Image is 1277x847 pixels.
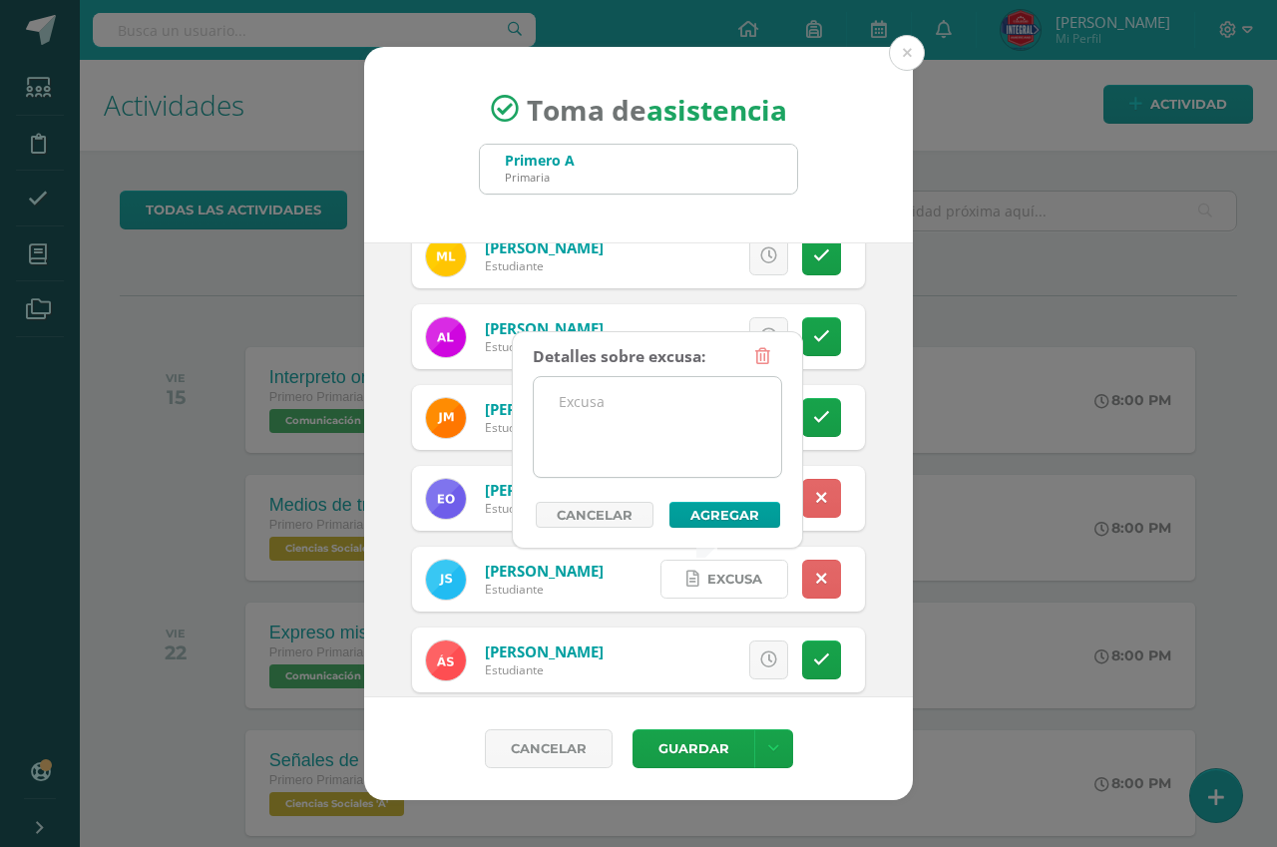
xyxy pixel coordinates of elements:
[485,641,604,661] a: [PERSON_NAME]
[485,257,604,274] div: Estudiante
[527,90,787,128] span: Toma de
[480,145,797,194] input: Busca un grado o sección aquí...
[485,318,604,338] a: [PERSON_NAME]
[660,560,788,599] a: Excusa
[485,480,770,500] a: [PERSON_NAME][DEMOGRAPHIC_DATA]
[485,729,613,768] a: Cancelar
[426,479,466,519] img: e538fb372711439a34f5422c97d347b4.png
[646,90,787,128] strong: asistencia
[633,729,754,768] button: Guardar
[485,581,604,598] div: Estudiante
[426,317,466,357] img: 678c20a2946f1364cdd520f2eaed00c1.png
[485,500,724,517] div: Estudiante
[889,35,925,71] button: Close (Esc)
[654,237,709,274] span: Excusa
[536,502,653,528] a: Cancelar
[707,561,762,598] span: Excusa
[485,561,604,581] a: [PERSON_NAME]
[485,338,604,355] div: Estudiante
[654,318,709,355] span: Excusa
[426,640,466,680] img: 158c002dfdc8fa17a41eaa522099846d.png
[485,419,604,436] div: Estudiante
[505,151,575,170] div: Primero A
[485,661,604,678] div: Estudiante
[505,170,575,185] div: Primaria
[426,560,466,600] img: b0e10599ef37be8da0e46bad41f2a13d.png
[654,641,709,678] span: Excusa
[669,502,780,528] button: Agregar
[485,399,604,419] a: [PERSON_NAME]
[533,337,705,376] div: Detalles sobre excusa:
[426,398,466,438] img: 61f28bda29a554efde4e13ff4b79f135.png
[426,236,466,276] img: 8c793029be40fe8bb4c574d7c512935d.png
[485,237,604,257] a: [PERSON_NAME]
